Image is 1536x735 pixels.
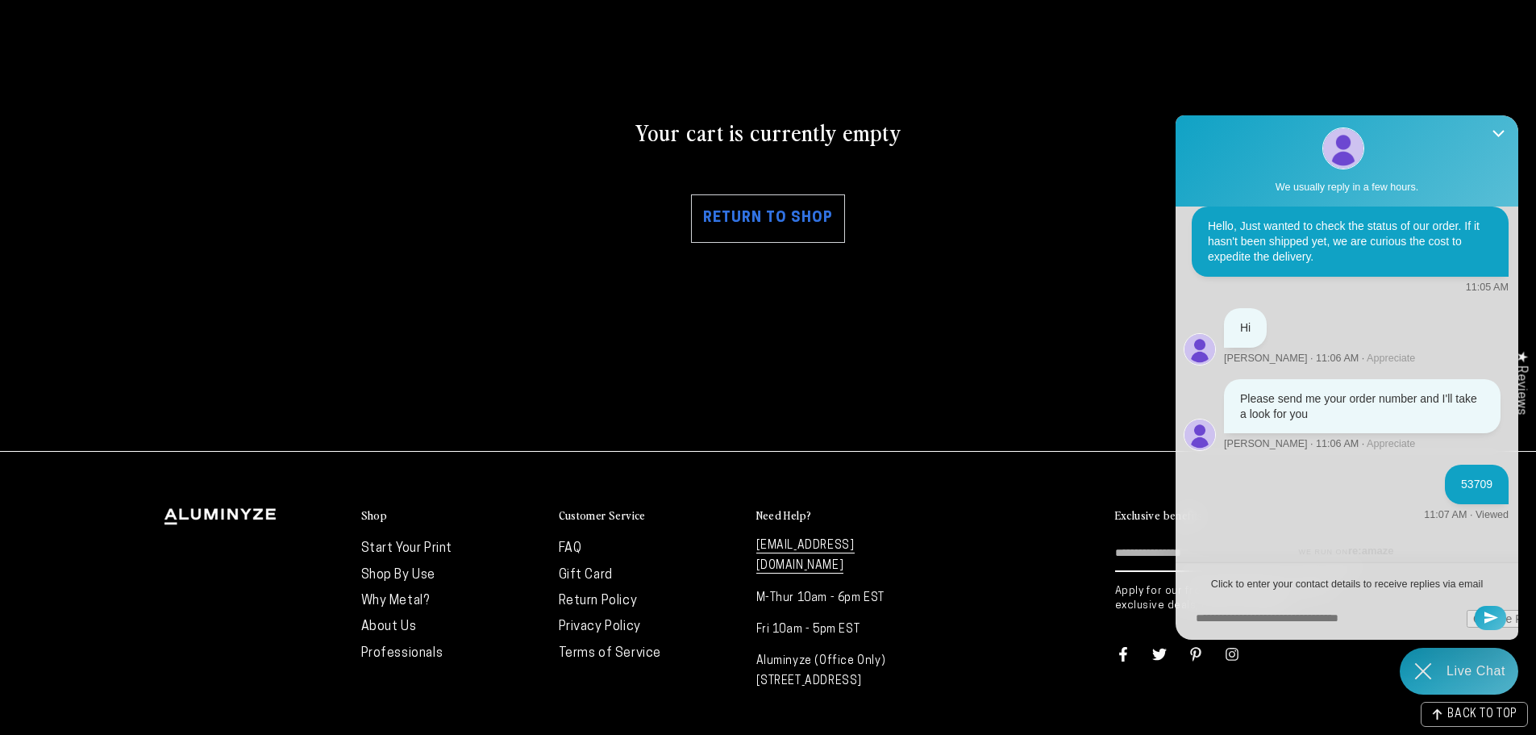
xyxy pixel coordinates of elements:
a: Privacy Policy [559,620,641,633]
p: Aluminyze (Office Only) [STREET_ADDRESS] [756,651,938,691]
summary: Customer Service [559,508,740,524]
a: [EMAIL_ADDRESS][DOMAIN_NAME] [756,540,855,574]
p: Fri 10am - 5pm EST [756,620,938,640]
h2: Need Help? [756,508,812,523]
a: Professionals [361,647,443,660]
a: Gift Card [559,569,613,582]
a: Start Your Print [361,542,453,555]
a: Shop By Use [361,569,436,582]
div: Click to open Judge.me floating reviews tab [1505,338,1536,428]
summary: Need Help? [756,508,938,524]
div: Chat widget toggle [1400,648,1518,695]
a: FAQ [559,542,582,555]
summary: Exclusive benefits [1115,508,1373,524]
h2: Customer Service [559,508,646,523]
h2: Your cart is currently empty [164,117,1373,146]
button: Close Shoutbox [1483,115,1514,154]
span: BACK TO TOP [1447,709,1517,720]
iframe: Re:amaze Chat [1176,115,1518,640]
a: Terms of Service [559,647,662,660]
p: M-Thur 10am - 6pm EST [756,588,938,608]
div: Contact Us Directly [1447,648,1505,695]
h2: Shop [361,508,388,523]
a: Return to shop [691,194,845,243]
a: Return Policy [559,595,638,608]
h2: Exclusive benefits [1115,508,1203,523]
a: Why Metal? [361,595,430,608]
p: Apply for our free membership to receive exclusive deals, news, and events. [1115,584,1373,613]
a: About Us [361,620,417,633]
summary: Shop [361,508,543,524]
